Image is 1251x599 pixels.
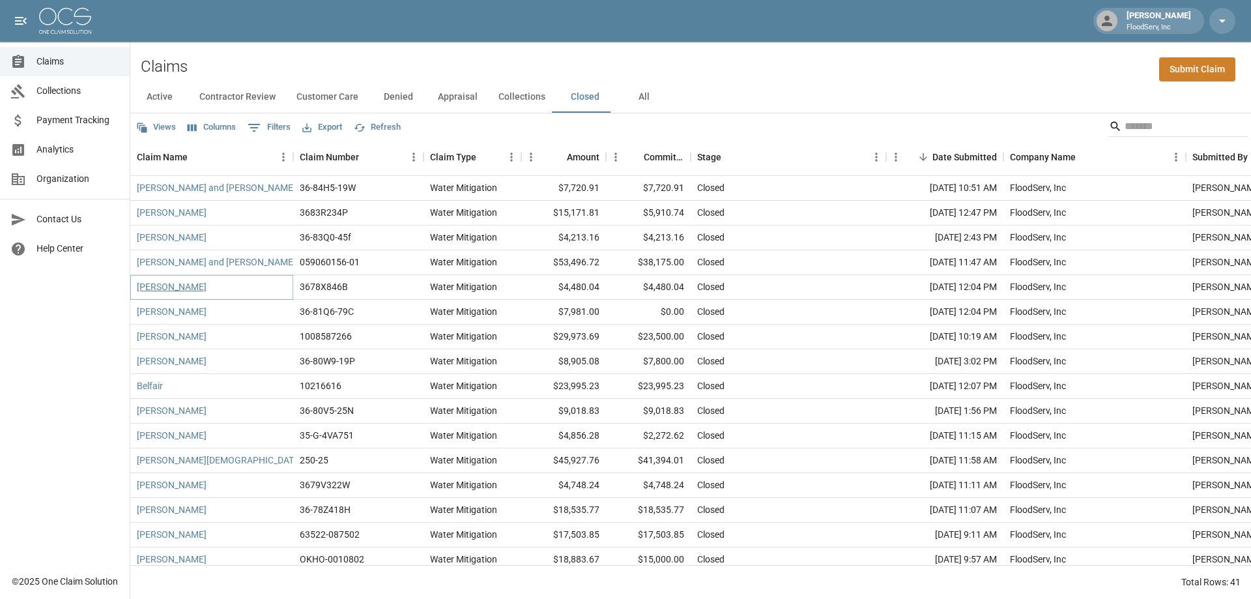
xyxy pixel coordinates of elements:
div: Company Name [1010,139,1076,175]
div: Water Mitigation [430,330,497,343]
a: [PERSON_NAME] [137,355,207,368]
div: $8,905.08 [521,349,606,374]
div: FloodServ, Inc [1010,256,1066,269]
div: 36-80W9-19P [300,355,355,368]
div: Water Mitigation [430,429,497,442]
div: [DATE] 10:19 AM [886,325,1003,349]
div: Claim Type [424,139,521,175]
div: [DATE] 1:56 PM [886,399,1003,424]
button: All [614,81,673,113]
button: Menu [867,147,886,167]
div: $2,272.62 [606,424,691,448]
div: $41,394.01 [606,448,691,473]
div: Closed [697,330,725,343]
div: 10216616 [300,379,341,392]
div: $4,748.24 [606,473,691,498]
button: Menu [404,147,424,167]
div: $4,480.04 [521,275,606,300]
div: FloodServ, Inc [1010,231,1066,244]
a: Belfair [137,379,163,392]
div: Committed Amount [606,139,691,175]
div: Stage [697,139,721,175]
a: [PERSON_NAME] [137,503,207,516]
button: Sort [1076,148,1094,166]
button: Menu [502,147,521,167]
div: [PERSON_NAME] [1121,9,1196,33]
div: FloodServ, Inc [1010,280,1066,293]
button: Sort [188,148,206,166]
button: open drawer [8,8,34,34]
a: [PERSON_NAME] [137,404,207,417]
div: OKHO-0010802 [300,553,364,566]
span: Help Center [36,242,119,256]
div: Closed [697,355,725,368]
div: $4,748.24 [521,473,606,498]
button: Appraisal [427,81,488,113]
div: FloodServ, Inc [1010,330,1066,343]
button: Sort [625,148,644,166]
div: $45,927.76 [521,448,606,473]
div: Closed [697,305,725,318]
div: Submitted By [1192,139,1248,175]
img: ocs-logo-white-transparent.png [39,8,91,34]
div: Date Submitted [886,139,1003,175]
button: Sort [721,148,740,166]
div: 36-81Q6-79C [300,305,354,318]
div: 63522-087502 [300,528,360,541]
div: [DATE] 10:51 AM [886,176,1003,201]
div: [DATE] 12:04 PM [886,275,1003,300]
div: Closed [697,379,725,392]
div: Water Mitigation [430,305,497,318]
div: $23,995.23 [521,374,606,399]
button: Sort [359,148,377,166]
div: Water Mitigation [430,280,497,293]
button: Menu [606,147,625,167]
div: $0.00 [606,300,691,325]
a: [PERSON_NAME] [137,206,207,219]
div: Water Mitigation [430,256,497,269]
div: $23,995.23 [606,374,691,399]
h2: Claims [141,57,188,76]
div: FloodServ, Inc [1010,478,1066,491]
a: [PERSON_NAME] [137,429,207,442]
div: $7,981.00 [521,300,606,325]
div: Closed [697,429,725,442]
div: Claim Name [137,139,188,175]
div: dynamic tabs [130,81,1251,113]
button: Closed [556,81,614,113]
div: Closed [697,553,725,566]
a: [PERSON_NAME] [137,280,207,293]
a: [PERSON_NAME][DEMOGRAPHIC_DATA][GEOGRAPHIC_DATA] [137,454,390,467]
div: [DATE] 11:11 AM [886,473,1003,498]
div: [DATE] 11:47 AM [886,250,1003,275]
div: FloodServ, Inc [1010,429,1066,442]
a: [PERSON_NAME] [137,478,207,491]
div: Closed [697,256,725,269]
div: Closed [697,404,725,417]
div: Water Mitigation [430,528,497,541]
div: Closed [697,478,725,491]
button: Views [133,117,179,138]
div: $23,500.00 [606,325,691,349]
div: Closed [697,181,725,194]
button: Menu [1166,147,1186,167]
div: FloodServ, Inc [1010,181,1066,194]
div: [DATE] 11:15 AM [886,424,1003,448]
div: 3679V322W [300,478,350,491]
div: 36-84H5-19W [300,181,356,194]
div: FloodServ, Inc [1010,528,1066,541]
span: Payment Tracking [36,113,119,127]
div: Water Mitigation [430,379,497,392]
div: FloodServ, Inc [1010,305,1066,318]
div: Water Mitigation [430,503,497,516]
div: Stage [691,139,886,175]
span: Organization [36,172,119,186]
span: Contact Us [36,212,119,226]
button: Sort [914,148,932,166]
div: [DATE] 3:02 PM [886,349,1003,374]
div: 1008587266 [300,330,352,343]
div: $15,171.81 [521,201,606,226]
button: Refresh [351,117,404,138]
div: [DATE] 12:47 PM [886,201,1003,226]
div: Search [1109,116,1248,139]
